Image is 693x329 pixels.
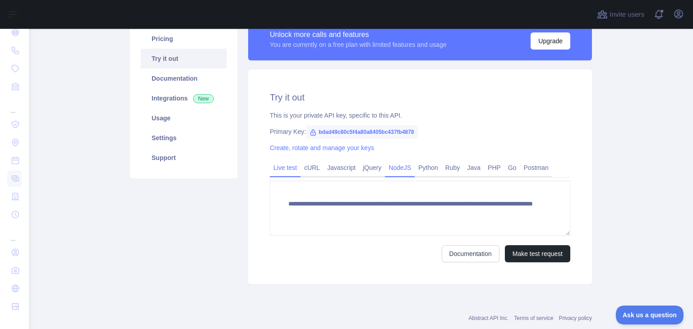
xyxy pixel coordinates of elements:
[323,160,359,175] a: Javascript
[514,315,553,321] a: Terms of service
[520,160,552,175] a: Postman
[270,127,570,136] div: Primary Key:
[484,160,504,175] a: PHP
[505,245,570,262] button: Make test request
[141,29,226,49] a: Pricing
[595,7,646,22] button: Invite users
[270,111,570,120] div: This is your private API key, specific to this API.
[359,160,385,175] a: jQuery
[531,32,570,50] button: Upgrade
[193,94,214,103] span: New
[559,315,592,321] a: Privacy policy
[464,160,485,175] a: Java
[385,160,415,175] a: NodeJS
[7,224,22,242] div: ...
[270,91,570,104] h2: Try it out
[300,160,323,175] a: cURL
[270,160,300,175] a: Live test
[270,144,374,151] a: Create, rotate and manage your keys
[141,49,226,69] a: Try it out
[306,125,418,139] span: bdad49c80c5f4a80a8405bc437fb4878
[610,9,644,20] span: Invite users
[442,160,464,175] a: Ruby
[442,245,499,262] a: Documentation
[141,128,226,148] a: Settings
[141,108,226,128] a: Usage
[415,160,442,175] a: Python
[504,160,520,175] a: Go
[270,29,447,40] div: Unlock more calls and features
[7,96,22,114] div: ...
[141,69,226,88] a: Documentation
[616,306,684,324] iframe: Toggle Customer Support
[469,315,509,321] a: Abstract API Inc.
[141,148,226,168] a: Support
[141,88,226,108] a: Integrations New
[270,40,447,49] div: You are currently on a free plan with limited features and usage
